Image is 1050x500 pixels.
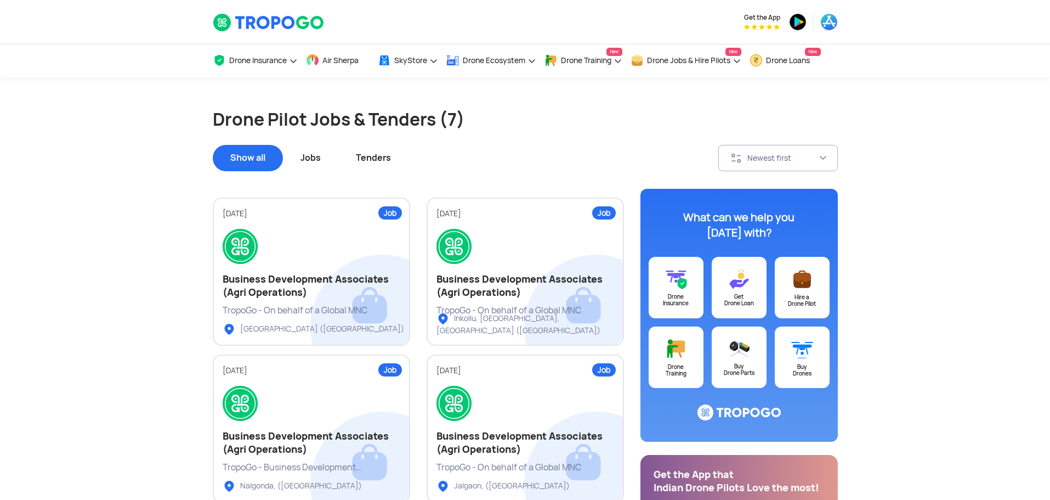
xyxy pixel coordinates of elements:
img: ic_locationlist.svg [223,323,236,336]
div: Job [378,363,402,377]
img: ic_logo@3x.svg [697,405,781,421]
div: What can we help you [DATE] with? [671,210,808,240]
img: ic_appstore.png [820,13,838,31]
span: Drone Loans [766,56,810,65]
img: App Raking [744,24,780,30]
h2: Business Development Associates (Agri Operations) [223,430,400,456]
span: New [606,48,622,56]
div: Hire a Drone Pilot [775,294,830,307]
div: [GEOGRAPHIC_DATA] ([GEOGRAPHIC_DATA]) [223,323,404,336]
div: Buy Drone Parts [712,363,767,377]
span: New [805,48,821,56]
button: Newest first [718,145,838,171]
a: BuyDrones [775,327,830,388]
div: Drone Insurance [649,294,703,307]
a: SkyStore [378,44,438,77]
a: Air Sherpa [306,44,370,77]
img: ic_drone_insurance@3x.svg [665,268,687,290]
a: DroneTraining [649,327,703,388]
div: TropoGo - On behalf of a Global MNC [436,462,614,474]
img: logo.png [436,229,472,264]
h1: Drone Pilot Jobs & Tenders (7) [213,108,838,132]
div: TropoGo - On behalf of a Global MNC [436,305,614,317]
a: Hire aDrone Pilot [775,257,830,318]
div: TropoGo - Business Development Associates (Agri Operations) [223,462,400,474]
div: Nalgonda, ([GEOGRAPHIC_DATA]) [223,480,362,493]
div: Indian Drone Pilots Love the most! [654,481,825,495]
img: ic_buydrone@3x.svg [791,338,813,360]
img: logo.png [223,386,258,421]
div: Buy Drones [775,364,830,377]
span: Air Sherpa [322,56,359,65]
img: ic_locationlist.svg [223,480,236,493]
span: SkyStore [394,56,427,65]
img: ic_playstore.png [789,13,807,31]
div: Jalgaon, ([GEOGRAPHIC_DATA]) [436,480,570,493]
img: ic_postajob@3x.svg [791,268,813,290]
span: Drone Insurance [229,56,287,65]
img: ic_locationlist.svg [436,312,450,325]
a: Drone LoansNew [750,44,821,77]
div: Inkollu, [GEOGRAPHIC_DATA], [GEOGRAPHIC_DATA] ([GEOGRAPHIC_DATA]) [436,312,632,336]
div: Tenders [338,145,408,171]
a: DroneInsurance [649,257,703,318]
div: Get Drone Loan [712,294,767,307]
img: logo.png [223,229,258,264]
a: Job[DATE]Business Development Associates (Agri Operations)TropoGo - On behalf of a Global MNC[GEO... [213,198,410,346]
div: Job [378,206,402,220]
a: Drone Jobs & Hire PilotsNew [631,44,741,77]
div: Newest first [747,153,819,163]
img: TropoGo Logo [213,13,325,32]
div: Show all [213,145,283,171]
h2: Business Development Associates (Agri Operations) [223,273,400,299]
span: New [725,48,741,56]
div: [DATE] [223,366,400,376]
div: [DATE] [436,366,614,376]
div: Job [592,363,616,377]
span: Get the App [744,13,780,22]
img: ic_training@3x.svg [665,338,687,360]
a: Drone Ecosystem [446,44,536,77]
h2: Business Development Associates (Agri Operations) [436,273,614,299]
a: GetDrone Loan [712,257,767,318]
div: Job [592,206,616,220]
div: [DATE] [223,209,400,219]
span: Drone Training [561,56,611,65]
span: Drone Jobs & Hire Pilots [647,56,730,65]
h2: Business Development Associates (Agri Operations) [436,430,614,456]
img: logo.png [436,386,472,421]
img: ic_droneparts@3x.svg [728,338,750,359]
div: Get the App that [654,468,825,481]
span: Drone Ecosystem [463,56,525,65]
a: Job[DATE]Business Development Associates (Agri Operations)TropoGo - On behalf of a Global MNCInko... [427,198,624,346]
img: ic_loans@3x.svg [728,268,750,290]
div: Jobs [283,145,338,171]
img: ic_locationlist.svg [436,480,450,493]
div: Drone Training [649,364,703,377]
a: BuyDrone Parts [712,327,767,388]
div: [DATE] [436,209,614,219]
a: Drone TrainingNew [544,44,622,77]
div: TropoGo - On behalf of a Global MNC [223,305,400,317]
a: Drone Insurance [213,44,298,77]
